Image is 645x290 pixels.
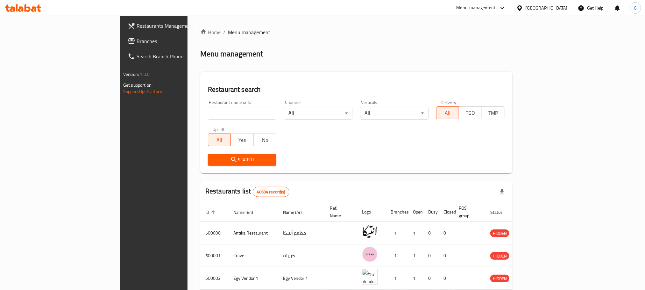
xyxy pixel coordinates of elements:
[137,53,223,60] span: Search Branch Phone
[278,222,325,244] td: مطعم أنتيكا
[438,267,454,290] td: 0
[490,230,509,237] span: HIDDEN
[462,108,479,118] span: TGO
[386,244,408,267] td: 1
[485,108,502,118] span: TMP
[137,37,223,45] span: Branches
[208,154,276,166] button: Search
[482,106,505,119] button: TMP
[137,22,223,30] span: Restaurants Management
[494,184,510,199] div: Export file
[408,244,423,267] td: 1
[278,244,325,267] td: كرييف
[438,244,454,267] td: 0
[208,134,231,146] button: All
[357,202,386,222] th: Logo
[228,28,270,36] span: Menu management
[362,224,378,240] img: Antika Restaurant
[233,208,261,216] span: Name (En)
[423,202,438,222] th: Busy
[253,187,289,197] div: Total records count
[211,135,228,145] span: All
[423,222,438,244] td: 0
[228,222,278,244] td: Antika Restaurant
[123,81,152,89] span: Get support on:
[213,156,271,164] span: Search
[200,28,512,36] nav: breadcrumb
[441,100,457,105] label: Delivery
[208,85,505,94] h2: Restaurant search
[457,4,496,12] div: Menu-management
[283,208,310,216] span: Name (Ar)
[526,4,568,11] div: [GEOGRAPHIC_DATA]
[490,252,509,260] span: HIDDEN
[228,244,278,267] td: Crave
[360,107,429,120] div: All
[233,135,251,145] span: Yes
[212,127,224,132] label: Upsell
[634,4,637,11] span: G
[253,189,289,195] span: 40694 record(s)
[123,70,139,78] span: Version:
[386,202,408,222] th: Branches
[123,49,228,64] a: Search Branch Phone
[256,135,274,145] span: No
[408,202,423,222] th: Open
[362,269,378,285] img: Egy Vendor 1
[205,208,217,216] span: ID
[386,222,408,244] td: 1
[438,222,454,244] td: 0
[490,208,511,216] span: Status
[490,275,509,282] div: HIDDEN
[362,246,378,262] img: Crave
[200,49,263,59] h2: Menu management
[459,204,478,220] span: POS group
[423,244,438,267] td: 0
[123,33,228,49] a: Branches
[386,267,408,290] td: 1
[253,134,276,146] button: No
[208,107,276,120] input: Search for restaurant name or ID..
[423,267,438,290] td: 0
[490,275,509,282] span: HIDDEN
[140,70,150,78] span: 1.0.0
[330,204,349,220] span: Ref. Name
[439,108,457,118] span: All
[438,202,454,222] th: Closed
[408,222,423,244] td: 1
[436,106,459,119] button: All
[205,186,289,197] h2: Restaurants list
[230,134,253,146] button: Yes
[408,267,423,290] td: 1
[278,267,325,290] td: Egy Vendor 1
[228,267,278,290] td: Egy Vendor 1
[284,107,352,120] div: All
[123,87,164,96] a: Support.OpsPlatform
[459,106,482,119] button: TGO
[123,18,228,33] a: Restaurants Management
